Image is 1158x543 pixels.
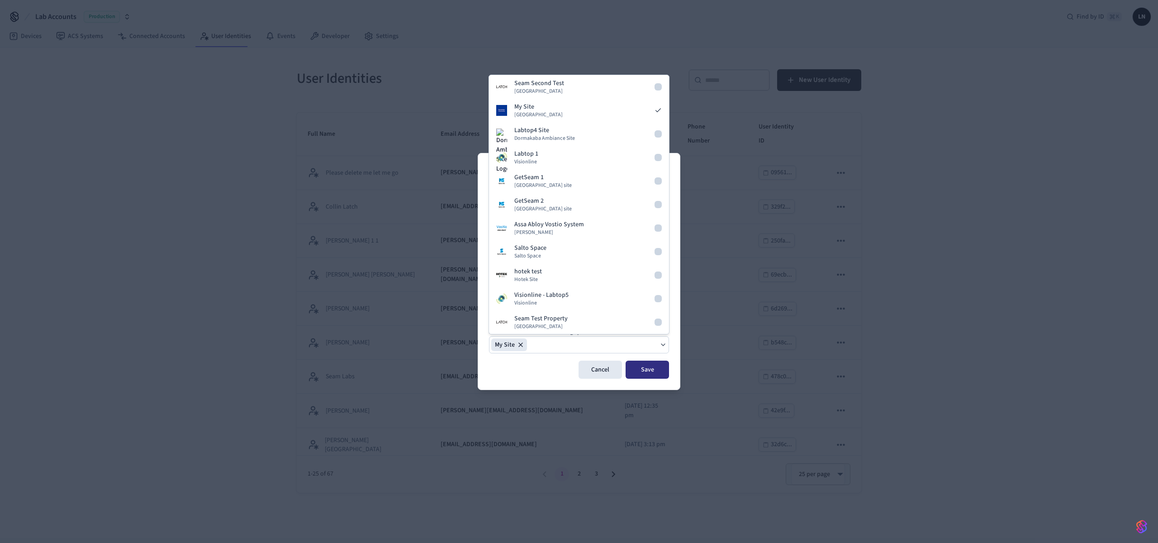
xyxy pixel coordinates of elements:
[514,267,542,276] p: hotek test
[496,105,507,116] img: Dormakaba Community Site Logo
[514,205,572,213] span: [GEOGRAPHIC_DATA] site
[514,173,544,182] p: GetSeam 1
[514,149,538,158] p: Labtop 1
[514,135,575,142] span: Dormakaba Ambiance Site
[496,246,507,257] img: Salto Space Logo
[514,88,563,95] span: [GEOGRAPHIC_DATA]
[489,99,669,122] button: Dormakaba Community Site LogoMy Site[GEOGRAPHIC_DATA]
[489,263,669,287] button: Hotek Site Logohotek testHotek Site
[1136,519,1147,534] img: SeamLogoGradient.69752ec5.svg
[514,111,563,119] span: [GEOGRAPHIC_DATA]
[496,129,507,174] img: Dormakaba Ambiance Site Logo
[489,336,669,353] button: My Site
[489,216,669,240] button: Assa Abloy Vostio LogoAssa Abloy Vostio System[PERSON_NAME]
[489,240,669,263] button: Salto Space LogoSalto SpaceSalto Space
[491,338,527,351] div: My Site
[514,182,572,189] span: [GEOGRAPHIC_DATA] site
[514,196,544,205] p: GetSeam 2
[514,291,569,300] p: Visionline - Labtop5
[489,146,669,169] button: Visionline LogoLabtop 1Visionline
[514,102,534,111] p: My Site
[514,79,564,88] p: Seam Second Test
[514,276,538,283] span: Hotek Site
[514,243,546,252] p: Salto Space
[496,270,507,281] img: Hotek Site Logo
[496,176,507,186] img: Salto KS site Logo
[489,287,669,310] button: Visionline LogoVisionline - Labtop5Visionline
[496,81,507,92] img: Latch Building Logo
[496,152,507,163] img: Visionline Logo
[514,314,568,323] p: Seam Test Property
[489,193,669,216] button: Salto KS site LogoGetSeam 2[GEOGRAPHIC_DATA] site
[496,223,507,233] img: Assa Abloy Vostio Logo
[626,361,669,379] button: Save
[496,317,507,328] img: Latch Building Logo
[496,293,507,304] img: Visionline Logo
[514,229,553,236] span: [PERSON_NAME]
[514,252,541,260] span: Salto Space
[514,323,563,330] span: [GEOGRAPHIC_DATA]
[489,310,669,334] button: Latch Building LogoSeam Test Property[GEOGRAPHIC_DATA]
[514,300,537,307] span: Visionline
[489,75,669,99] button: Latch Building LogoSeam Second Test[GEOGRAPHIC_DATA]
[514,126,549,135] p: Labtop4 Site
[489,169,669,193] button: Salto KS site LogoGetSeam 1[GEOGRAPHIC_DATA] site
[489,122,669,146] button: Dormakaba Ambiance Site LogoLabtop4 SiteDormakaba Ambiance Site
[514,220,584,229] p: Assa Abloy Vostio System
[496,199,507,210] img: Salto KS site Logo
[514,158,537,166] span: Visionline
[579,361,622,379] button: Cancel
